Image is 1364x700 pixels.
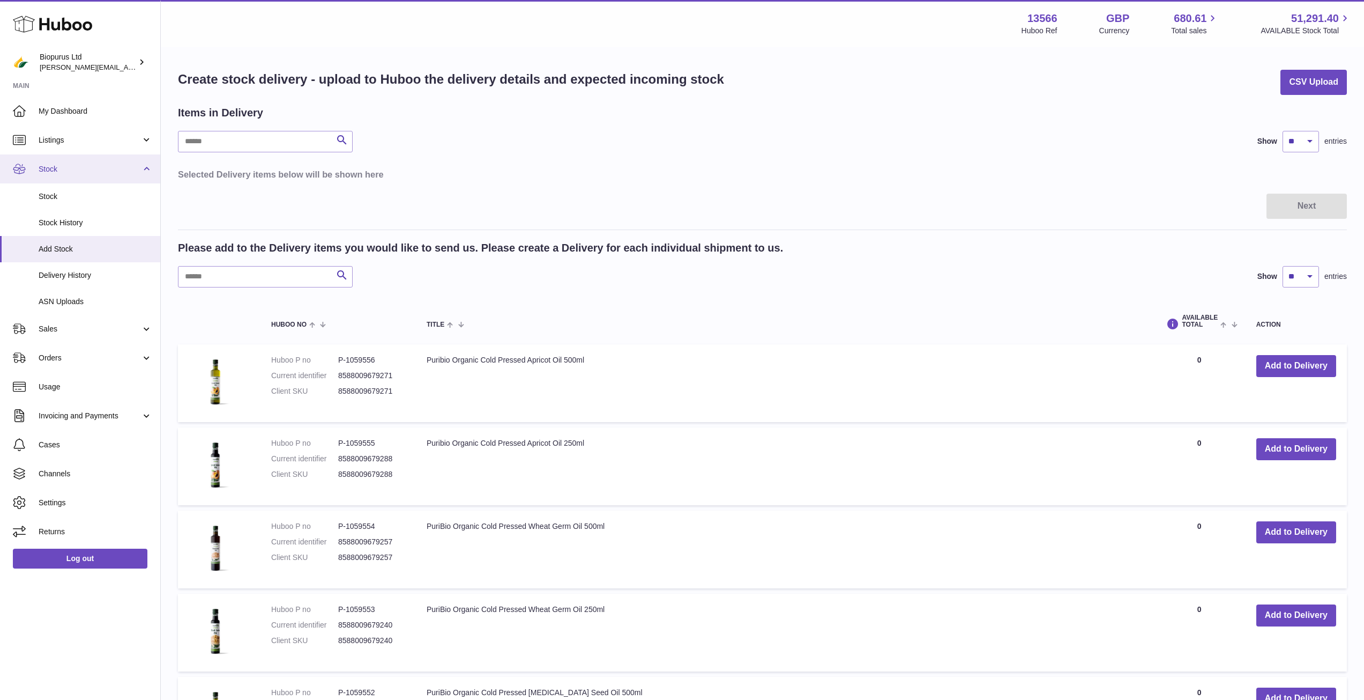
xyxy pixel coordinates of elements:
[1324,271,1347,282] span: entries
[39,244,152,254] span: Add Stock
[271,605,338,615] dt: Huboo P no
[338,605,405,615] dd: P-1059553
[39,527,152,537] span: Returns
[1257,136,1277,146] label: Show
[1171,11,1219,36] a: 680.61 Total sales
[1022,26,1057,36] div: Huboo Ref
[271,537,338,547] dt: Current identifier
[338,620,405,630] dd: 8588009679240
[271,620,338,630] dt: Current identifier
[39,440,152,450] span: Cases
[1153,594,1245,672] td: 0
[40,52,136,72] div: Biopurus Ltd
[189,355,242,409] img: Puribio Organic Cold Pressed Apricot Oil 500ml
[338,386,405,396] dd: 8588009679271
[416,428,1153,505] td: Puribio Organic Cold Pressed Apricot Oil 250ml
[1280,70,1347,95] button: CSV Upload
[178,168,1347,180] h3: Selected Delivery items below will be shown here
[1171,26,1219,36] span: Total sales
[1256,605,1336,627] button: Add to Delivery
[1324,136,1347,146] span: entries
[271,688,338,698] dt: Huboo P no
[189,605,242,658] img: PuriBio Organic Cold Pressed Wheat Germ Oil 250ml
[39,297,152,307] span: ASN Uploads
[271,469,338,480] dt: Client SKU
[1256,321,1336,328] div: Action
[338,454,405,464] dd: 8588009679288
[271,386,338,396] dt: Client SKU
[39,218,152,228] span: Stock History
[39,106,152,116] span: My Dashboard
[39,191,152,202] span: Stock
[39,382,152,392] span: Usage
[1256,355,1336,377] button: Add to Delivery
[39,135,141,145] span: Listings
[1291,11,1339,26] span: 51,291.40
[271,636,338,646] dt: Client SKU
[1257,271,1277,282] label: Show
[1153,344,1245,422] td: 0
[178,106,263,120] h2: Items in Delivery
[1027,11,1057,26] strong: 13566
[271,371,338,381] dt: Current identifier
[1261,11,1351,36] a: 51,291.40 AVAILABLE Stock Total
[338,371,405,381] dd: 8588009679271
[39,498,152,508] span: Settings
[39,411,141,421] span: Invoicing and Payments
[39,164,141,174] span: Stock
[338,438,405,448] dd: P-1059555
[13,54,29,70] img: peter@biopurus.co.uk
[271,454,338,464] dt: Current identifier
[338,636,405,646] dd: 8588009679240
[338,355,405,365] dd: P-1059556
[338,552,405,563] dd: 8588009679257
[338,537,405,547] dd: 8588009679257
[271,438,338,448] dt: Huboo P no
[13,549,147,568] a: Log out
[1261,26,1351,36] span: AVAILABLE Stock Total
[1153,511,1245,588] td: 0
[39,353,141,363] span: Orders
[189,438,242,492] img: Puribio Organic Cold Pressed Apricot Oil 250ml
[1106,11,1129,26] strong: GBP
[1153,428,1245,505] td: 0
[416,594,1153,672] td: PuriBio Organic Cold Pressed Wheat Germ Oil 250ml
[338,688,405,698] dd: P-1059552
[1256,521,1336,543] button: Add to Delivery
[271,355,338,365] dt: Huboo P no
[39,324,141,334] span: Sales
[427,321,444,328] span: Title
[416,344,1153,422] td: Puribio Organic Cold Pressed Apricot Oil 500ml
[1182,314,1218,328] span: AVAILABLE Total
[338,521,405,532] dd: P-1059554
[178,241,783,255] h2: Please add to the Delivery items you would like to send us. Please create a Delivery for each ind...
[1256,438,1336,460] button: Add to Delivery
[271,321,307,328] span: Huboo no
[1099,26,1130,36] div: Currency
[39,270,152,281] span: Delivery History
[271,521,338,532] dt: Huboo P no
[1174,11,1206,26] span: 680.61
[189,521,242,575] img: PuriBio Organic Cold Pressed Wheat Germ Oil 500ml
[39,469,152,479] span: Channels
[40,63,215,71] span: [PERSON_NAME][EMAIL_ADDRESS][DOMAIN_NAME]
[178,71,724,88] h1: Create stock delivery - upload to Huboo the delivery details and expected incoming stock
[416,511,1153,588] td: PuriBio Organic Cold Pressed Wheat Germ Oil 500ml
[338,469,405,480] dd: 8588009679288
[271,552,338,563] dt: Client SKU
